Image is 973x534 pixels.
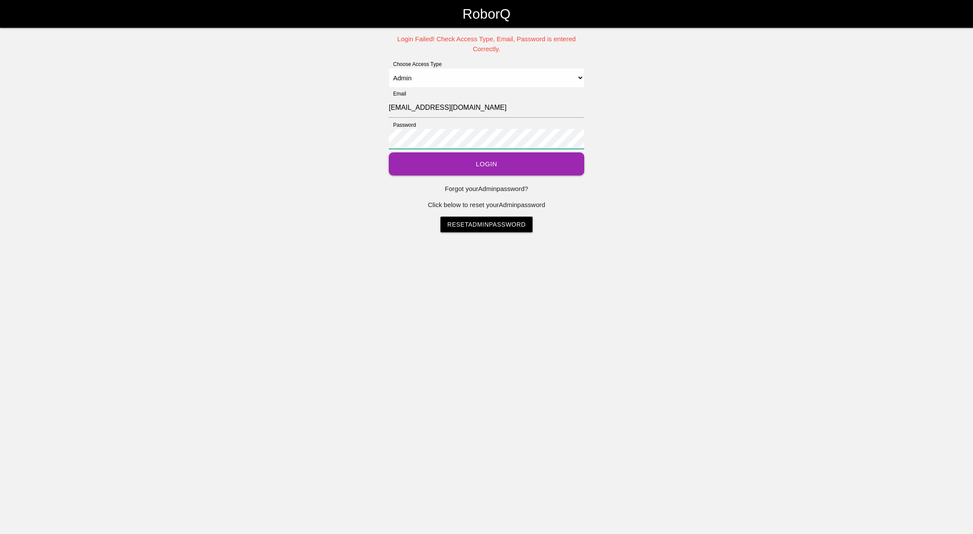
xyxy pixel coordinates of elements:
label: Choose Access Type [389,60,442,68]
p: Forgot your Admin password? [389,184,584,194]
button: Login [389,152,584,175]
p: Login Failed! Check Access Type, Email, Password is entered Correctly. [389,34,584,54]
label: Email [389,90,406,98]
label: Password [389,121,416,129]
p: Click below to reset your Admin password [389,200,584,210]
a: ResetAdminPassword [440,217,533,232]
